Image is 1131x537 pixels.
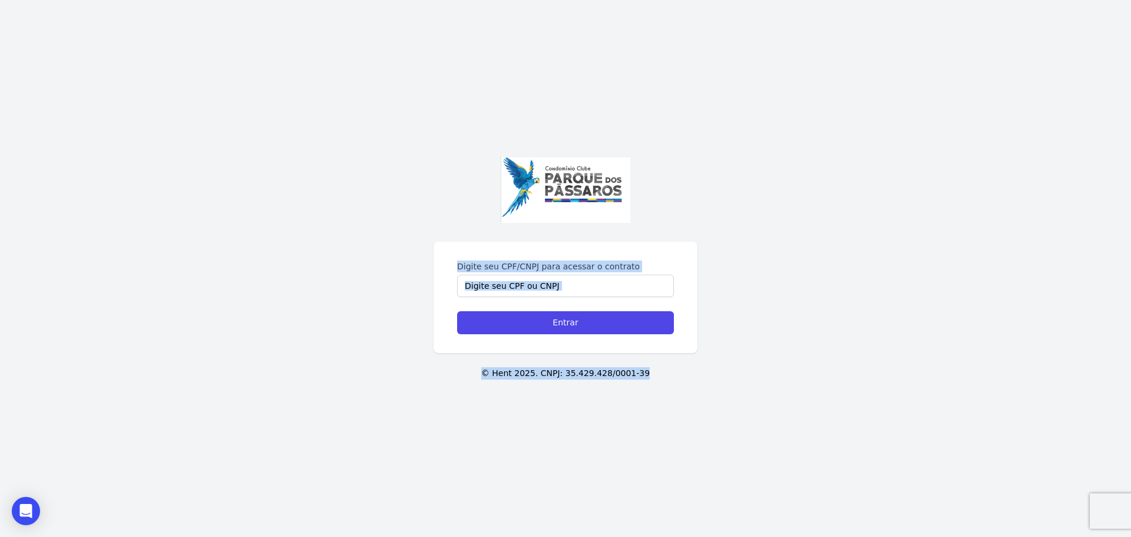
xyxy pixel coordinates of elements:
[457,261,674,272] label: Digite seu CPF/CNPJ para acessar o contrato
[501,157,630,222] img: Captura%20de%20tela%202025-06-03%20144358.jpg
[19,367,1112,380] p: © Hent 2025. CNPJ: 35.429.428/0001-39
[457,311,674,334] input: Entrar
[457,275,674,297] input: Digite seu CPF ou CNPJ
[12,497,40,525] div: Open Intercom Messenger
